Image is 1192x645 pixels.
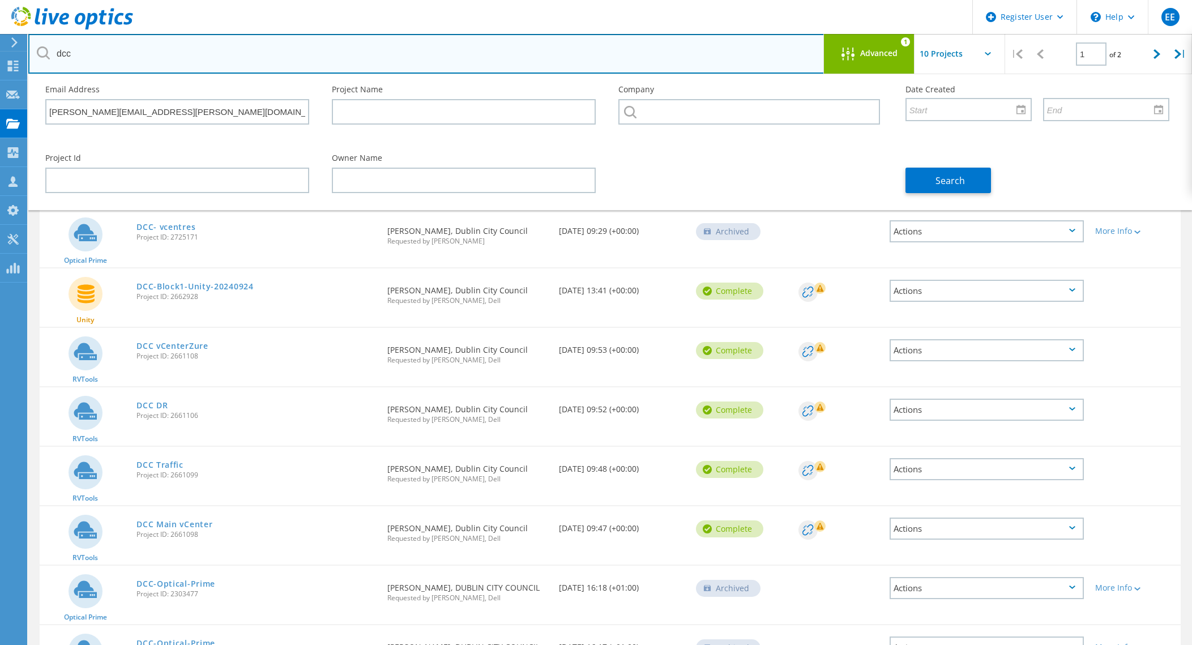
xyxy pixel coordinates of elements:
[1165,12,1175,22] span: EE
[890,339,1084,361] div: Actions
[136,223,195,231] a: DCC- vcentres
[618,86,882,93] label: Company
[890,220,1084,242] div: Actions
[136,293,376,300] span: Project ID: 2662928
[332,154,596,162] label: Owner Name
[1095,227,1175,235] div: More Info
[890,458,1084,480] div: Actions
[45,154,309,162] label: Project Id
[382,506,553,553] div: [PERSON_NAME], Dublin City Council
[696,520,763,537] div: Complete
[382,566,553,613] div: [PERSON_NAME], DUBLIN CITY COUNCIL
[387,416,547,423] span: Requested by [PERSON_NAME], Dell
[11,24,133,32] a: Live Optics Dashboard
[387,535,547,542] span: Requested by [PERSON_NAME], Dell
[860,49,898,57] span: Advanced
[136,401,168,409] a: DCC DR
[382,447,553,494] div: [PERSON_NAME], Dublin City Council
[553,566,690,603] div: [DATE] 16:18 (+01:00)
[553,506,690,544] div: [DATE] 09:47 (+00:00)
[136,342,208,350] a: DCC vCenterZure
[696,223,761,240] div: Archived
[136,472,376,479] span: Project ID: 2661099
[387,238,547,245] span: Requested by [PERSON_NAME]
[45,86,309,93] label: Email Address
[907,99,1023,120] input: Start
[382,268,553,315] div: [PERSON_NAME], Dublin City Council
[136,531,376,538] span: Project ID: 2661098
[387,595,547,601] span: Requested by [PERSON_NAME], Dell
[553,328,690,365] div: [DATE] 09:53 (+00:00)
[905,86,1169,93] label: Date Created
[28,34,824,74] input: Search projects by name, owner, ID, company, etc
[696,283,763,300] div: Complete
[136,520,212,528] a: DCC Main vCenter
[136,461,183,469] a: DCC Traffic
[890,518,1084,540] div: Actions
[136,283,254,291] a: DCC-Block1-Unity-20240924
[72,376,98,383] span: RVTools
[553,387,690,425] div: [DATE] 09:52 (+00:00)
[387,476,547,482] span: Requested by [PERSON_NAME], Dell
[136,412,376,419] span: Project ID: 2661106
[64,257,107,264] span: Optical Prime
[696,401,763,418] div: Complete
[64,614,107,621] span: Optical Prime
[935,174,965,187] span: Search
[136,234,376,241] span: Project ID: 2725171
[890,577,1084,599] div: Actions
[1091,12,1101,22] svg: \n
[1095,584,1175,592] div: More Info
[332,86,596,93] label: Project Name
[72,495,98,502] span: RVTools
[1005,34,1028,74] div: |
[382,209,553,256] div: [PERSON_NAME], Dublin City Council
[1044,99,1160,120] input: End
[696,342,763,359] div: Complete
[890,399,1084,421] div: Actions
[387,297,547,304] span: Requested by [PERSON_NAME], Dell
[890,280,1084,302] div: Actions
[382,328,553,375] div: [PERSON_NAME], Dublin City Council
[76,317,94,323] span: Unity
[553,447,690,484] div: [DATE] 09:48 (+00:00)
[136,580,215,588] a: DCC-Optical-Prime
[72,554,98,561] span: RVTools
[696,461,763,478] div: Complete
[136,353,376,360] span: Project ID: 2661108
[1169,34,1192,74] div: |
[382,387,553,434] div: [PERSON_NAME], Dublin City Council
[905,168,991,193] button: Search
[136,591,376,597] span: Project ID: 2303477
[553,268,690,306] div: [DATE] 13:41 (+00:00)
[1109,50,1121,59] span: of 2
[387,357,547,364] span: Requested by [PERSON_NAME], Dell
[696,580,761,597] div: Archived
[72,435,98,442] span: RVTools
[553,209,690,246] div: [DATE] 09:29 (+00:00)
